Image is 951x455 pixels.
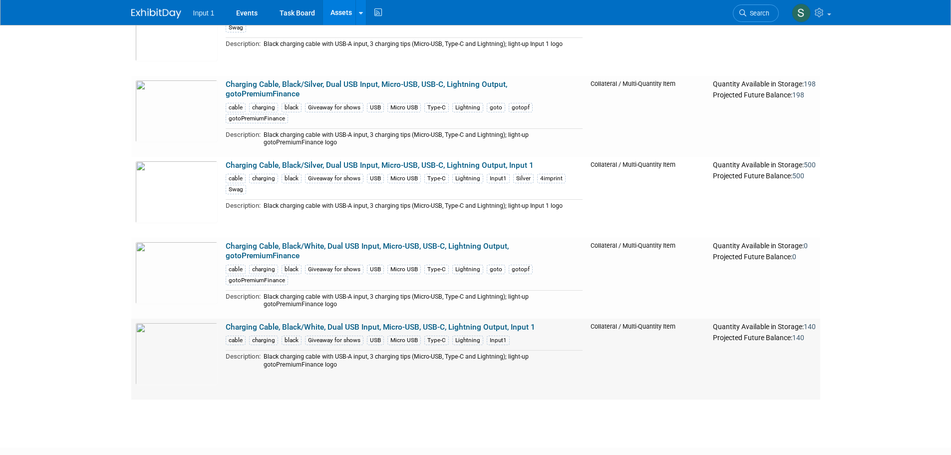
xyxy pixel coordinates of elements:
[792,334,804,342] span: 140
[387,336,421,345] div: Micro USB
[305,103,363,112] div: Giveaway for shows
[226,242,509,261] a: Charging Cable, Black/White, Dual USB Input, Micro-USB, USB-C, Lightning Output, gotoPremiumFinance
[792,172,804,180] span: 500
[226,38,261,49] td: Description:
[713,323,816,332] div: Quantity Available in Storage:
[131,8,181,18] img: ExhibitDay
[226,290,261,309] td: Description:
[713,80,816,89] div: Quantity Available in Storage:
[367,336,384,345] div: USB
[587,319,709,400] td: Collateral / Multi-Quantity Item
[452,336,483,345] div: Lightning
[746,9,769,17] span: Search
[193,9,215,17] span: Input 1
[487,103,505,112] div: goto
[713,89,816,100] div: Projected Future Balance:
[713,332,816,343] div: Projected Future Balance:
[226,128,261,147] td: Description:
[226,185,246,194] div: Swag
[226,351,261,370] td: Description:
[452,265,483,274] div: Lightning
[733,4,779,22] a: Search
[424,103,449,112] div: Type-C
[587,76,709,157] td: Collateral / Multi-Quantity Item
[387,265,421,274] div: Micro USB
[367,265,384,274] div: USB
[264,131,583,147] div: Black charging cable with USB-A input, 3 charging tips (Micro-USB, Type-C and Lightning); light-u...
[226,174,246,183] div: cable
[249,174,278,183] div: charging
[226,265,246,274] div: cable
[804,161,816,169] span: 500
[249,265,278,274] div: charging
[792,91,804,99] span: 198
[713,161,816,170] div: Quantity Available in Storage:
[487,174,510,183] div: Input1
[487,336,510,345] div: Input1
[792,253,796,261] span: 0
[264,353,583,369] div: Black charging cable with USB-A input, 3 charging tips (Micro-USB, Type-C and Lightning); light-u...
[587,157,709,238] td: Collateral / Multi-Quantity Item
[713,251,816,262] div: Projected Future Balance:
[226,323,535,332] a: Charging Cable, Black/White, Dual USB Input, Micro-USB, USB-C, Lightning Output, Input 1
[249,336,278,345] div: charging
[226,114,288,123] div: gotoPremiumFinance
[264,293,583,309] div: Black charging cable with USB-A input, 3 charging tips (Micro-USB, Type-C and Lightning); light-u...
[513,174,534,183] div: Silver
[713,242,816,251] div: Quantity Available in Storage:
[792,3,811,22] img: Susan Stout
[387,103,421,112] div: Micro USB
[226,336,246,345] div: cable
[226,23,246,32] div: Swag
[226,276,288,285] div: gotoPremiumFinance
[226,200,261,211] td: Description:
[305,336,363,345] div: Giveaway for shows
[804,80,816,88] span: 198
[452,174,483,183] div: Lightning
[509,265,533,274] div: gotopf
[587,238,709,319] td: Collateral / Multi-Quantity Item
[804,242,808,250] span: 0
[424,265,449,274] div: Type-C
[537,174,566,183] div: 4imprint
[305,265,363,274] div: Giveaway for shows
[367,103,384,112] div: USB
[282,103,302,112] div: black
[282,174,302,183] div: black
[249,103,278,112] div: charging
[264,40,583,48] div: Black charging cable with USB-A input, 3 charging tips (Micro-USB, Type-C and Lightning); light-u...
[509,103,533,112] div: gotopf
[226,161,534,170] a: Charging Cable, Black/Silver, Dual USB Input, Micro-USB, USB-C, Lightning Output, Input 1
[226,103,246,112] div: cable
[387,174,421,183] div: Micro USB
[282,336,302,345] div: black
[713,170,816,181] div: Projected Future Balance:
[452,103,483,112] div: Lightning
[424,336,449,345] div: Type-C
[487,265,505,274] div: goto
[367,174,384,183] div: USB
[264,202,583,210] div: Black charging cable with USB-A input, 3 charging tips (Micro-USB, Type-C and Lightning); light-u...
[804,323,816,331] span: 140
[424,174,449,183] div: Type-C
[282,265,302,274] div: black
[226,80,507,99] a: Charging Cable, Black/Silver, Dual USB Input, Micro-USB, USB-C, Lightning Output, gotoPremiumFinance
[305,174,363,183] div: Giveaway for shows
